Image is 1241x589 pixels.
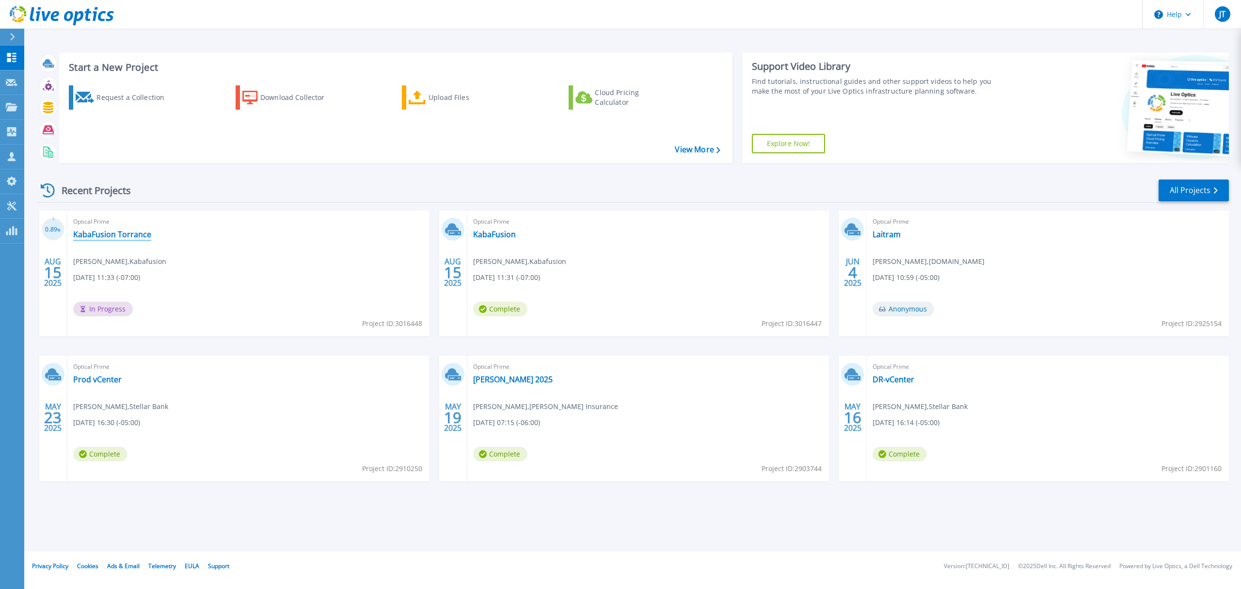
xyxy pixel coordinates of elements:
a: Laitram [873,229,901,239]
h3: Start a New Project [69,62,720,73]
span: 23 [44,413,62,422]
span: JT [1219,10,1225,18]
span: [PERSON_NAME] , Kabafusion [73,256,166,267]
span: [DATE] 11:31 (-07:00) [473,272,540,283]
div: Upload Files [429,88,506,107]
a: Prod vCenter [73,375,122,384]
span: Project ID: 2925154 [1161,318,1222,329]
div: Support Video Library [752,60,1003,73]
span: [DATE] 07:15 (-06:00) [473,417,540,428]
a: KabaFusion Torrance [73,229,151,239]
span: Complete [473,447,527,461]
span: Optical Prime [873,361,1223,372]
span: [PERSON_NAME] , [DOMAIN_NAME] [873,256,985,267]
span: 19 [444,413,461,422]
span: [PERSON_NAME] , [PERSON_NAME] Insurance [473,401,618,412]
a: Ads & Email [107,562,140,570]
li: © 2025 Dell Inc. All Rights Reserved [1018,563,1111,570]
a: Telemetry [148,562,176,570]
span: 4 [848,268,857,277]
a: KabaFusion [473,229,516,239]
span: [PERSON_NAME] , Kabafusion [473,256,566,267]
a: EULA [185,562,199,570]
span: Project ID: 3016448 [362,318,422,329]
span: 16 [844,413,861,422]
div: Cloud Pricing Calculator [595,88,672,107]
span: Anonymous [873,302,934,316]
div: AUG 2025 [444,255,462,290]
h3: 0.89 [42,224,64,235]
span: [PERSON_NAME] , Stellar Bank [73,401,168,412]
span: Optical Prime [473,361,824,372]
li: Version: [TECHNICAL_ID] [944,563,1009,570]
span: [DATE] 16:30 (-05:00) [73,417,140,428]
div: MAY 2025 [44,400,62,435]
span: Complete [73,447,127,461]
span: [DATE] 11:33 (-07:00) [73,272,140,283]
a: Explore Now! [752,134,826,153]
div: Recent Projects [37,179,144,202]
div: MAY 2025 [843,400,862,435]
span: % [57,227,61,232]
a: DR-vCenter [873,375,914,384]
div: AUG 2025 [44,255,62,290]
a: All Projects [1159,180,1229,201]
div: JUN 2025 [843,255,862,290]
li: Powered by Live Optics, a Dell Technology [1119,563,1232,570]
a: Privacy Policy [32,562,68,570]
a: Support [208,562,229,570]
span: Complete [473,302,527,316]
div: MAY 2025 [444,400,462,435]
div: Request a Collection [96,88,174,107]
div: Download Collector [260,88,338,107]
span: [DATE] 16:14 (-05:00) [873,417,939,428]
span: In Progress [73,302,133,316]
a: Cookies [77,562,98,570]
span: Project ID: 2901160 [1161,463,1222,474]
span: Optical Prime [473,216,824,227]
a: Upload Files [402,85,510,110]
span: [DATE] 10:59 (-05:00) [873,272,939,283]
div: Find tutorials, instructional guides and other support videos to help you make the most of your L... [752,77,1003,96]
span: [PERSON_NAME] , Stellar Bank [873,401,968,412]
a: Download Collector [236,85,344,110]
span: Project ID: 2910250 [362,463,422,474]
a: [PERSON_NAME] 2025 [473,375,553,384]
span: Optical Prime [73,361,424,372]
span: 15 [44,268,62,277]
span: Complete [873,447,927,461]
span: 15 [444,268,461,277]
a: Cloud Pricing Calculator [569,85,677,110]
span: Optical Prime [873,216,1223,227]
span: Project ID: 2903744 [762,463,822,474]
a: View More [675,145,720,154]
span: Project ID: 3016447 [762,318,822,329]
span: Optical Prime [73,216,424,227]
a: Request a Collection [69,85,177,110]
